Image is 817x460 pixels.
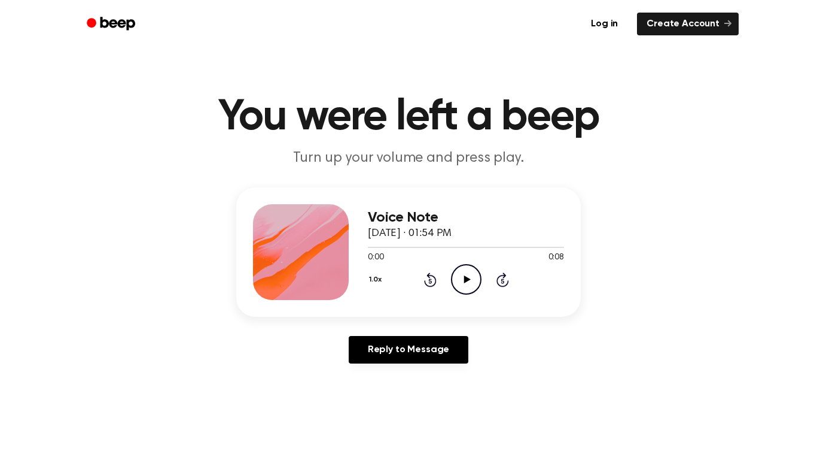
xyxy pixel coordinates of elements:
[102,96,715,139] h1: You were left a beep
[579,10,630,38] a: Log in
[78,13,146,36] a: Beep
[179,149,638,168] p: Turn up your volume and press play.
[548,252,564,264] span: 0:08
[637,13,739,35] a: Create Account
[349,336,468,364] a: Reply to Message
[368,252,383,264] span: 0:00
[368,210,564,226] h3: Voice Note
[368,228,452,239] span: [DATE] · 01:54 PM
[368,270,386,290] button: 1.0x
